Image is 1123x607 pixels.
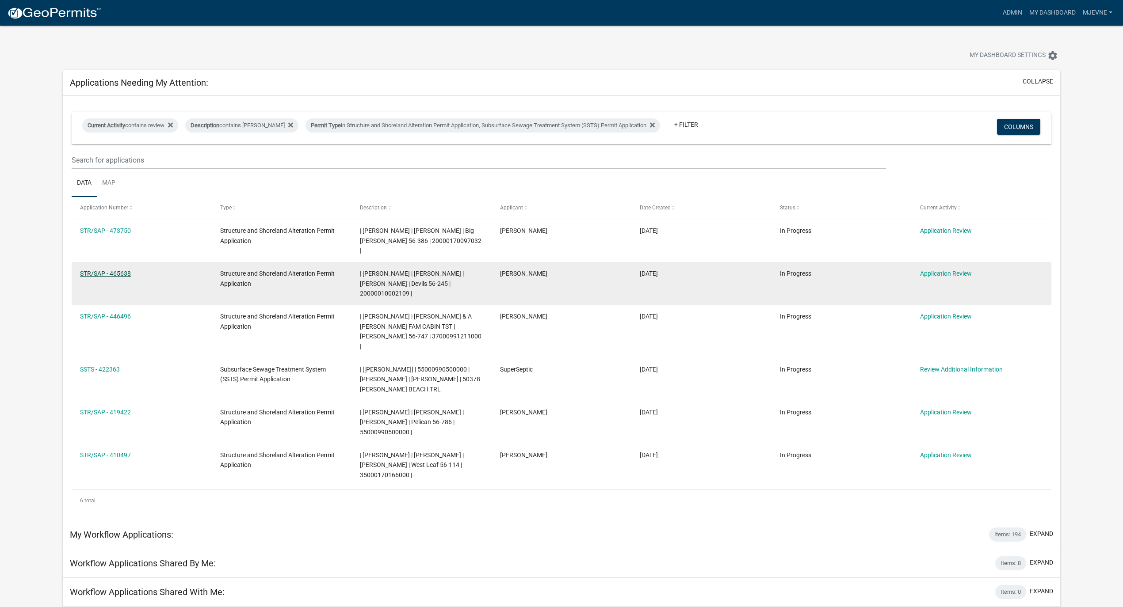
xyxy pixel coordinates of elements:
span: Ed Ochoa [500,451,547,459]
a: Application Review [920,409,972,416]
a: Data [72,169,97,197]
div: contains [PERSON_NAME] [185,118,298,133]
a: Application Review [920,451,972,459]
span: 09/04/2025 [640,227,658,234]
span: Structure and Shoreland Alteration Permit Application [220,270,335,287]
span: 05/12/2025 [640,409,658,416]
div: Items: 8 [995,556,1026,570]
span: | Michelle Jevne | STEVE & A PORTER FAM CABIN TST | Lida 56-747 | 37000991211000 | [360,313,481,350]
span: In Progress [780,451,811,459]
span: Timothy Crompton [500,409,547,416]
button: expand [1030,529,1053,539]
button: My Dashboard Settingssettings [963,47,1065,64]
div: contains review [82,118,178,133]
datatable-header-cell: Applicant [492,197,632,218]
span: | Michelle Jevne | TODD M BAUMGARTNER | CATHY M BAUMGARTNER | Devils 56-245 | 20000010002109 | [360,270,464,297]
span: 08/18/2025 [640,270,658,277]
span: Status [780,205,795,211]
a: Application Review [920,313,972,320]
span: Application Number [80,205,128,211]
span: Structure and Shoreland Alteration Permit Application [220,313,335,330]
span: In Progress [780,227,811,234]
datatable-header-cell: Type [212,197,352,218]
span: Type [220,205,232,211]
span: Description [191,122,219,129]
span: Structure and Shoreland Alteration Permit Application [220,451,335,469]
span: In Progress [780,270,811,277]
span: In Progress [780,366,811,373]
span: Current Activity [88,122,125,129]
span: Subsurface Sewage Treatment System (SSTS) Permit Application [220,366,326,383]
span: Structure and Shoreland Alteration Permit Application [220,409,335,426]
div: collapse [63,96,1060,520]
span: In Progress [780,313,811,320]
button: collapse [1023,77,1053,86]
span: My Dashboard Settings [970,50,1046,61]
span: | Michelle Jevne | EDGAR OCHOA | CYNTHIA T OCHOA | West Leaf 56-114 | 35000170166000 | [360,451,464,479]
div: Items: 0 [995,585,1026,599]
div: Items: 194 [989,527,1026,542]
datatable-header-cell: Application Number [72,197,212,218]
a: + Filter [667,117,705,133]
span: In Progress [780,409,811,416]
span: | [Michelle Jevne] | 55000990500000 | LLOYD A LARSON | BETTY LARSON | 50378 ANDERSON BEACH TRL [360,366,480,393]
input: Search for applications [72,151,886,169]
span: Andrew Seibenick [500,227,547,234]
span: 04/23/2025 [640,451,658,459]
span: Date Created [640,205,671,211]
a: Review Additional Information [920,366,1003,373]
a: STR/SAP - 465638 [80,270,131,277]
a: STR/SAP - 419422 [80,409,131,416]
a: SSTS - 422363 [80,366,120,373]
a: My Dashboard [1026,4,1079,21]
span: Permit Type [311,122,341,129]
h5: Workflow Applications Shared With Me: [70,587,225,597]
h5: My Workflow Applications: [70,529,173,540]
datatable-header-cell: Status [772,197,912,218]
span: steve porter [500,313,547,320]
span: | Michelle Jevne | JESSICA L SEIBENICK | Big McDonald 56-386 | 20000170097032 | [360,227,481,254]
span: Description [360,205,387,211]
a: Application Review [920,227,972,234]
datatable-header-cell: Description [351,197,492,218]
a: STR/SAP - 446496 [80,313,131,320]
button: expand [1030,587,1053,596]
button: expand [1030,558,1053,567]
span: Current Activity [920,205,957,211]
a: Application Review [920,270,972,277]
span: Structure and Shoreland Alteration Permit Application [220,227,335,244]
a: Map [97,169,121,197]
a: STR/SAP - 473750 [80,227,131,234]
div: in Structure and Shoreland Alteration Permit Application, Subsurface Sewage Treatment System (SST... [306,118,660,133]
a: STR/SAP - 410497 [80,451,131,459]
h5: Applications Needing My Attention: [70,77,208,88]
span: | Michelle Jevne | LLOYD A LARSON | BETTY LARSON | Pelican 56-786 | 55000990500000 | [360,409,464,436]
span: 07/08/2025 [640,313,658,320]
span: SuperSeptic [500,366,533,373]
span: Applicant [500,205,523,211]
datatable-header-cell: Current Activity [911,197,1051,218]
span: Tiffany Bladow [500,270,547,277]
div: 6 total [72,489,1051,512]
a: MJevne [1079,4,1116,21]
datatable-header-cell: Date Created [631,197,772,218]
i: settings [1047,50,1058,61]
button: Columns [997,119,1040,135]
h5: Workflow Applications Shared By Me: [70,558,216,569]
span: 05/16/2025 [640,366,658,373]
a: Admin [999,4,1026,21]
